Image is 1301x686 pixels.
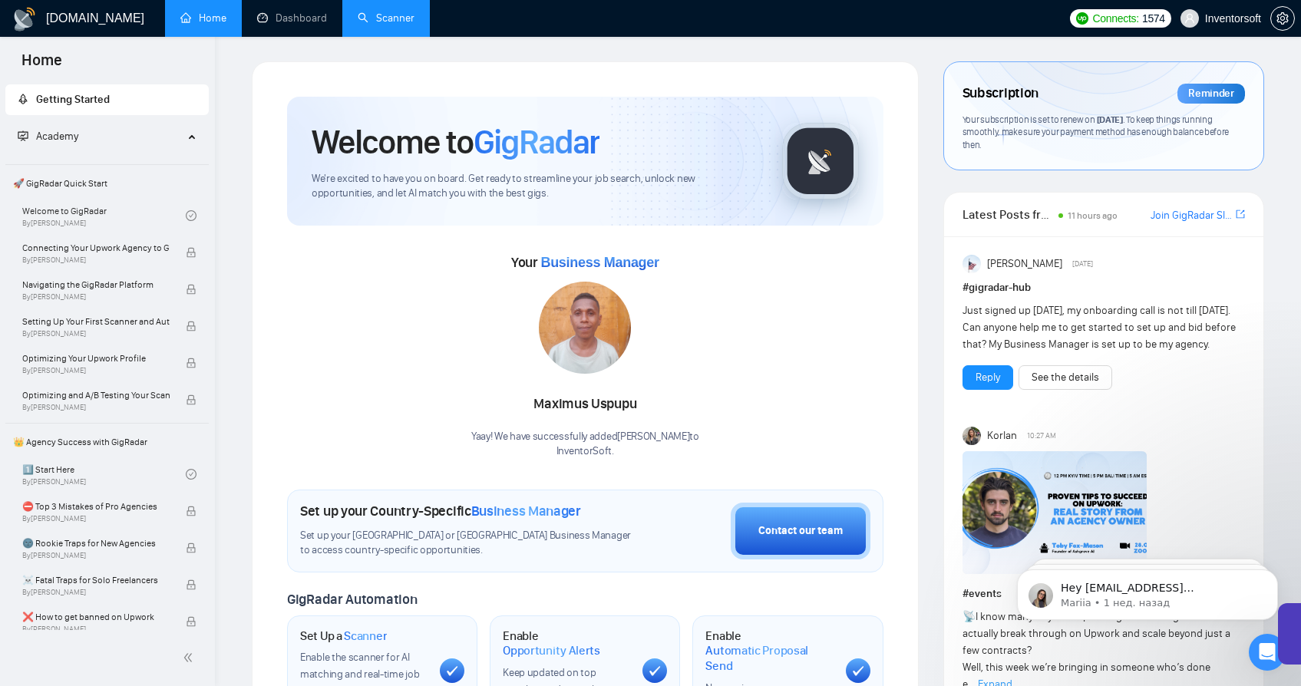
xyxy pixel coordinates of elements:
a: searchScanner [358,12,414,25]
span: double-left [183,650,198,665]
span: Connects: [1093,10,1139,27]
li: Getting Started [5,84,209,115]
span: Academy [36,130,78,143]
span: Latest Posts from the GigRadar Community [963,205,1055,224]
h1: Set Up a [300,628,387,644]
a: Welcome to GigRadarBy[PERSON_NAME] [22,199,186,233]
p: InventorSoft . [471,444,699,459]
h1: # gigradar-hub [963,279,1245,296]
img: Anisuzzaman Khan [963,255,981,273]
span: Setting Up Your First Scanner and Auto-Bidder [22,314,170,329]
h1: Enable [503,628,630,658]
span: lock [186,543,196,553]
img: upwork-logo.png [1076,12,1088,25]
span: By [PERSON_NAME] [22,625,170,634]
span: [DATE] [1097,114,1123,125]
div: Maximus Uspupu [471,391,699,417]
a: See the details [1032,369,1099,386]
button: Contact our team [731,503,870,559]
span: Your subscription is set to renew on . To keep things running smoothly, make sure your payment me... [963,114,1230,150]
span: Set up your [GEOGRAPHIC_DATA] or [GEOGRAPHIC_DATA] Business Manager to access country-specific op... [300,529,642,558]
span: check-circle [186,210,196,221]
span: lock [186,506,196,516]
iframe: Intercom live chat [1249,634,1286,671]
span: GigRadar Automation [287,591,417,608]
span: Scanner [344,628,387,644]
span: export [1236,208,1245,220]
span: lock [186,247,196,258]
a: Join GigRadar Slack Community [1151,207,1233,224]
span: 10:27 AM [1027,429,1056,443]
div: Yaay! We have successfully added [PERSON_NAME] to [471,430,699,459]
span: Connecting Your Upwork Agency to GigRadar [22,240,170,256]
span: ⛔ Top 3 Mistakes of Pro Agencies [22,499,170,514]
span: By [PERSON_NAME] [22,551,170,560]
span: 👑 Agency Success with GigRadar [7,427,207,457]
h1: Set up your Country-Specific [300,503,581,519]
a: 1️⃣ Start HereBy[PERSON_NAME] [22,457,186,491]
span: user [1184,13,1195,24]
span: lock [186,394,196,405]
span: Business Manager [471,503,581,519]
span: Subscription [963,81,1038,107]
a: homeHome [180,12,226,25]
h1: # events [963,585,1245,602]
span: [DATE] [1072,257,1093,271]
span: Navigating the GigRadar Platform [22,277,170,292]
span: lock [186,579,196,590]
span: By [PERSON_NAME] [22,292,170,302]
span: ❌ How to get banned on Upwork [22,609,170,625]
span: lock [186,616,196,627]
span: Optimizing Your Upwork Profile [22,351,170,366]
h1: Welcome to [312,121,599,163]
a: export [1236,207,1245,222]
span: 🌚 Rookie Traps for New Agencies [22,536,170,551]
span: By [PERSON_NAME] [22,366,170,375]
span: 11 hours ago [1068,210,1118,221]
span: Your [511,254,659,271]
span: rocket [18,94,28,104]
a: setting [1270,12,1295,25]
span: Korlan [987,427,1017,444]
span: lock [186,284,196,295]
span: Automatic Proposal Send [705,643,833,673]
a: dashboardDashboard [257,12,327,25]
a: Reply [976,369,1000,386]
span: By [PERSON_NAME] [22,588,170,597]
span: 🚀 GigRadar Quick Start [7,168,207,199]
span: 📡 [963,610,976,623]
img: gigradar-logo.png [782,123,859,200]
span: lock [186,321,196,331]
div: Reminder [1177,84,1245,104]
iframe: Intercom notifications сообщение [994,537,1301,645]
span: Just signed up [DATE], my onboarding call is not till [DATE]. Can anyone help me to get started t... [963,304,1236,351]
span: setting [1271,12,1294,25]
span: Getting Started [36,93,110,106]
span: Home [9,49,74,81]
button: Reply [963,365,1013,390]
button: See the details [1019,365,1112,390]
span: By [PERSON_NAME] [22,403,170,412]
span: GigRadar [474,121,599,163]
span: check-circle [186,469,196,480]
span: Business Manager [540,255,659,270]
span: We're excited to have you on board. Get ready to streamline your job search, unlock new opportuni... [312,172,758,201]
span: [PERSON_NAME] [987,256,1062,272]
span: fund-projection-screen [18,130,28,141]
img: F09C1F8H75G-Event%20with%20Tobe%20Fox-Mason.png [963,451,1147,574]
span: Optimizing and A/B Testing Your Scanner for Better Results [22,388,170,403]
img: logo [12,7,37,31]
span: By [PERSON_NAME] [22,256,170,265]
span: lock [186,358,196,368]
span: Academy [18,130,78,143]
h1: Enable [705,628,833,674]
span: Opportunity Alerts [503,643,600,658]
button: setting [1270,6,1295,31]
span: ☠️ Fatal Traps for Solo Freelancers [22,572,170,588]
img: 1701269849686-WhatsApp%20Image%202023-10-26%20at%2020.25.49.jpeg [539,282,631,374]
span: By [PERSON_NAME] [22,329,170,338]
